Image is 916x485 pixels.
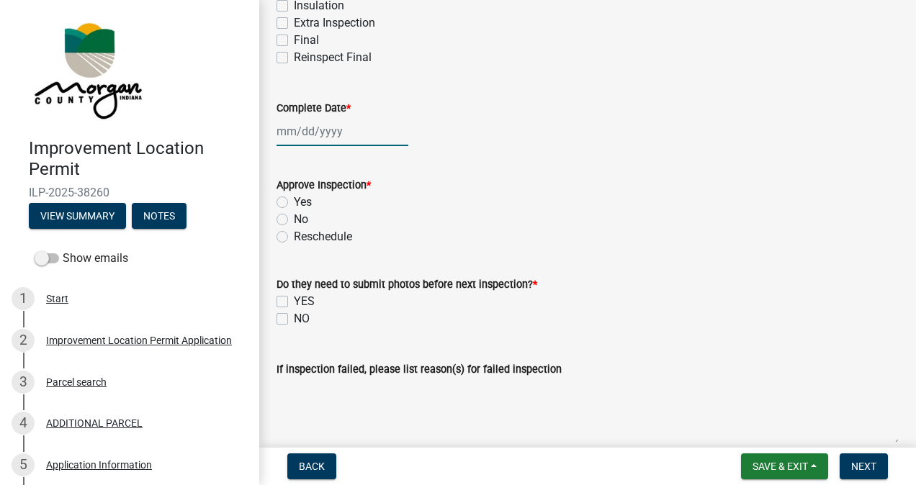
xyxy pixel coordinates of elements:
div: ADDITIONAL PARCEL [46,418,143,428]
button: View Summary [29,203,126,229]
div: 5 [12,453,35,476]
label: Show emails [35,250,128,267]
div: Start [46,294,68,304]
span: Back [299,461,325,472]
label: Do they need to submit photos before next inspection? [277,280,537,290]
label: NO [294,310,310,327]
img: Morgan County, Indiana [29,15,145,123]
span: ILP-2025-38260 [29,186,230,199]
div: 1 [12,287,35,310]
button: Back [287,453,336,479]
wm-modal-confirm: Notes [132,211,187,222]
label: No [294,211,308,228]
label: Approve Inspection [277,181,371,191]
div: Application Information [46,460,152,470]
div: 4 [12,412,35,435]
wm-modal-confirm: Summary [29,211,126,222]
input: mm/dd/yyyy [277,117,408,146]
div: 3 [12,371,35,394]
label: Final [294,32,319,49]
div: 2 [12,329,35,352]
label: YES [294,293,315,310]
button: Next [840,453,888,479]
button: Notes [132,203,187,229]
label: If inspection failed, please list reason(s) for failed inspection [277,365,562,375]
label: Reinspect Final [294,49,372,66]
label: Reschedule [294,228,352,245]
div: Improvement Location Permit Application [46,335,232,345]
div: Parcel search [46,377,107,387]
h4: Improvement Location Permit [29,138,248,180]
label: Extra Inspection [294,14,375,32]
button: Save & Exit [741,453,828,479]
span: Save & Exit [753,461,808,472]
label: Complete Date [277,104,351,114]
span: Next [851,461,876,472]
label: Yes [294,194,312,211]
